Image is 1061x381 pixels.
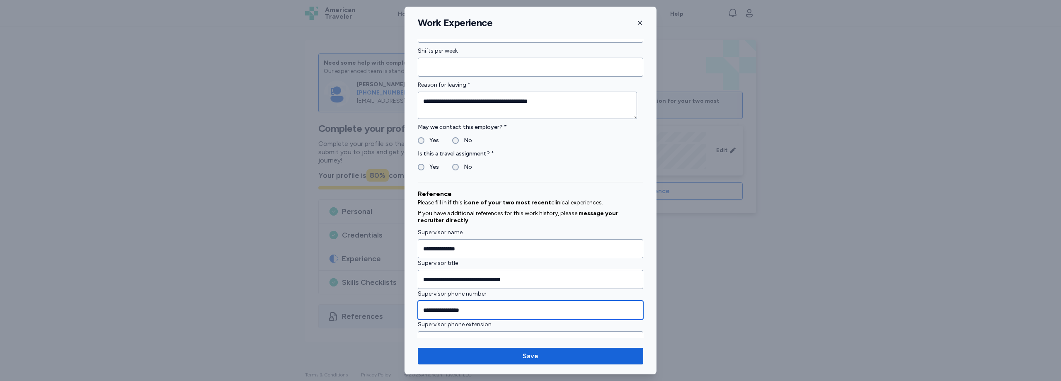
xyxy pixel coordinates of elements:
[468,199,551,206] span: one of your two most recent
[418,258,643,268] label: Supervisor title
[418,210,643,224] p: If you have additional references for this work history, please .
[418,210,618,224] span: message your recruiter directly
[418,80,643,90] label: Reason for leaving *
[418,270,643,289] input: Supervisor title
[459,136,472,146] label: No
[418,189,643,199] div: Reference
[424,136,439,146] label: Yes
[418,301,643,320] input: Supervisor phone number
[418,17,492,29] h1: Work Experience
[418,348,643,364] button: Save
[418,46,643,56] label: Shifts per week
[418,122,643,132] label: May we contact this employer? *
[418,289,643,299] label: Supervisor phone number
[418,320,643,330] label: Supervisor phone extension
[418,228,643,238] label: Supervisor name
[424,162,439,172] label: Yes
[418,199,643,206] p: Please fill in if this is clinical experiences.
[418,149,643,159] label: Is this a travel assignment? *
[418,331,643,350] input: Supervisor phone extension
[523,351,538,361] span: Save
[459,162,472,172] label: No
[418,239,643,258] input: Supervisor name
[418,58,643,77] input: Shifts per week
